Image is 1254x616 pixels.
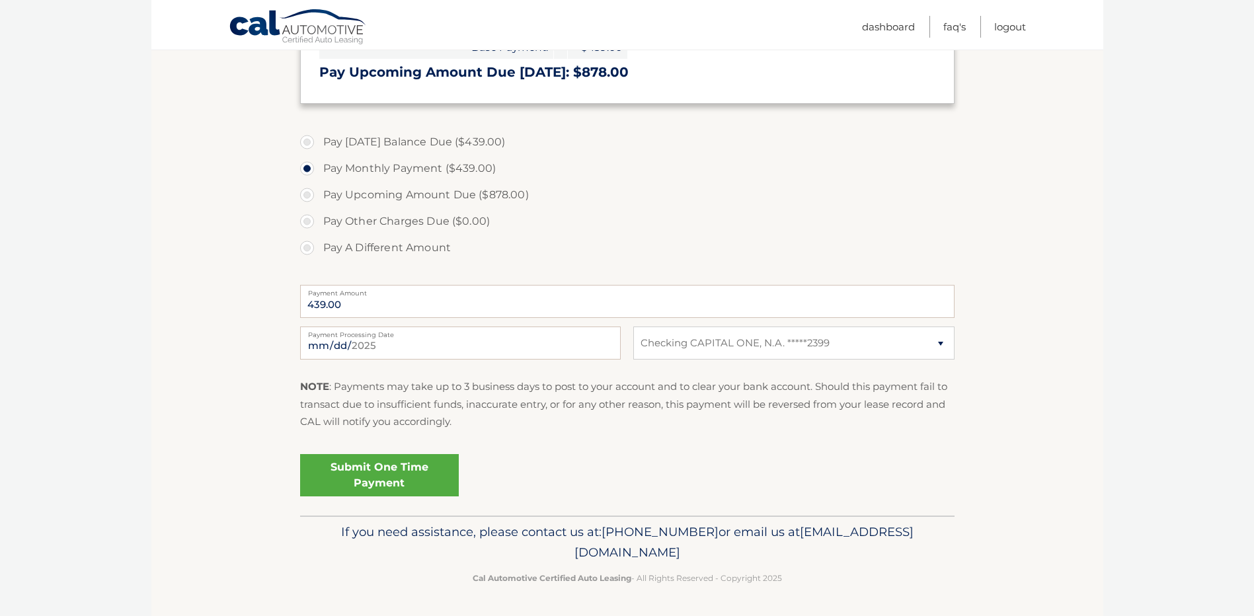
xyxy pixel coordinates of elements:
[300,182,955,208] label: Pay Upcoming Amount Due ($878.00)
[300,454,459,496] a: Submit One Time Payment
[300,155,955,182] label: Pay Monthly Payment ($439.00)
[300,380,329,393] strong: NOTE
[309,521,946,564] p: If you need assistance, please contact us at: or email us at
[994,16,1026,38] a: Logout
[300,208,955,235] label: Pay Other Charges Due ($0.00)
[300,129,955,155] label: Pay [DATE] Balance Due ($439.00)
[300,285,955,295] label: Payment Amount
[300,235,955,261] label: Pay A Different Amount
[943,16,966,38] a: FAQ's
[229,9,368,47] a: Cal Automotive
[319,64,935,81] h3: Pay Upcoming Amount Due [DATE]: $878.00
[602,524,719,539] span: [PHONE_NUMBER]
[309,571,946,585] p: - All Rights Reserved - Copyright 2025
[300,378,955,430] p: : Payments may take up to 3 business days to post to your account and to clear your bank account....
[862,16,915,38] a: Dashboard
[300,327,621,360] input: Payment Date
[473,573,631,583] strong: Cal Automotive Certified Auto Leasing
[300,285,955,318] input: Payment Amount
[300,327,621,337] label: Payment Processing Date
